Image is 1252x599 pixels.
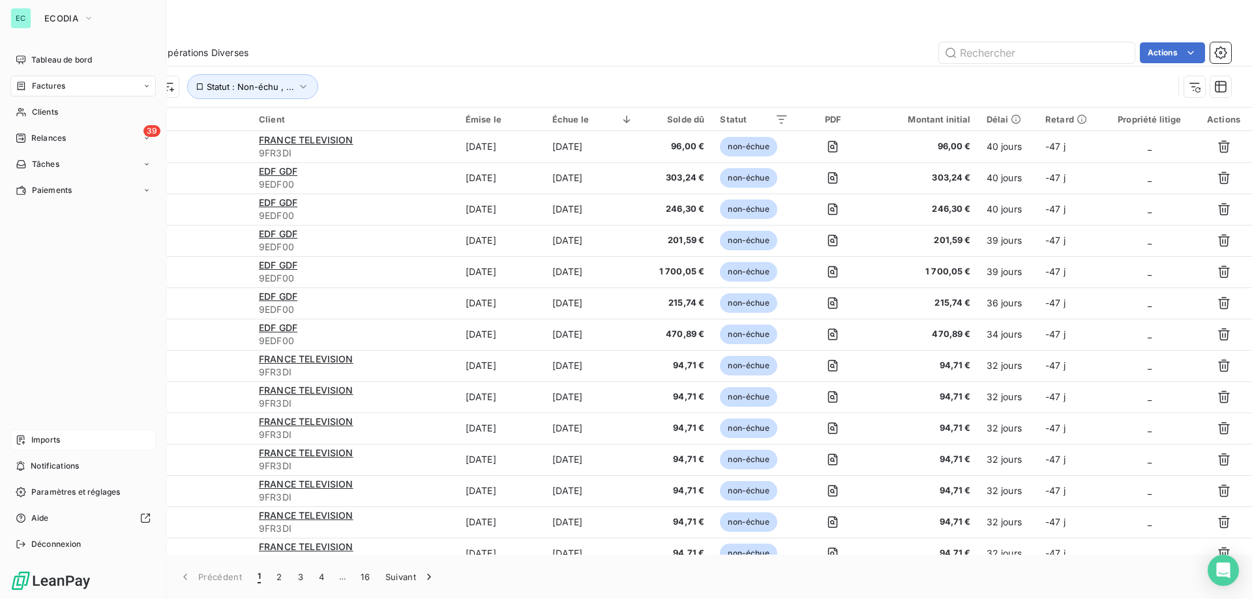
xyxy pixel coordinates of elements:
span: Factures [32,80,65,92]
td: [DATE] [458,256,544,287]
td: 32 jours [979,413,1037,444]
span: 9EDF00 [259,303,450,316]
td: [DATE] [458,413,544,444]
span: FRANCE TELEVISION [259,447,353,458]
span: 94,71 € [878,516,971,529]
span: FRANCE TELEVISION [259,510,353,521]
span: 94,71 € [878,453,971,466]
span: non-échue [720,512,777,532]
span: FRANCE TELEVISION [259,541,353,552]
td: 39 jours [979,256,1037,287]
div: Retard [1045,114,1096,124]
span: 9FR3DI [259,428,450,441]
span: _ [1148,266,1152,277]
span: Aide [31,512,49,524]
td: 32 jours [979,506,1037,538]
span: 215,74 € [649,297,704,310]
span: -47 j [1045,548,1066,559]
td: [DATE] [458,506,544,538]
span: FRANCE TELEVISION [259,416,353,427]
span: non-échue [720,168,777,188]
span: 96,00 € [649,140,704,153]
div: Délai [987,114,1030,124]
span: _ [1148,235,1152,246]
span: 94,71 € [878,547,971,560]
div: Solde dû [649,114,704,124]
div: Propriété litige [1112,114,1187,124]
button: 3 [290,563,311,591]
button: Actions [1140,42,1205,63]
td: [DATE] [544,413,641,444]
span: -47 j [1045,172,1066,183]
span: 94,71 € [649,516,704,529]
td: [DATE] [544,475,641,506]
td: [DATE] [544,506,641,538]
span: 96,00 € [878,140,971,153]
div: Montant initial [878,114,971,124]
button: 16 [353,563,378,591]
span: non-échue [720,418,777,438]
span: 1 [258,570,261,583]
div: Statut [720,114,788,124]
span: 303,24 € [878,171,971,184]
span: Tableau de bord [31,54,92,66]
span: _ [1148,172,1152,183]
span: 1 700,05 € [649,265,704,278]
td: [DATE] [458,381,544,413]
span: 1 700,05 € [878,265,971,278]
div: Open Intercom Messenger [1208,555,1239,586]
span: _ [1148,141,1152,152]
span: Statut : Non-échu , ... [207,81,294,92]
span: 9EDF00 [259,334,450,347]
span: 94,71 € [878,484,971,497]
td: [DATE] [458,319,544,350]
span: -47 j [1045,297,1066,308]
img: Logo LeanPay [10,570,91,591]
span: 94,71 € [649,422,704,435]
span: -47 j [1045,235,1066,246]
span: EDF GDF [259,166,297,177]
span: Imports [31,434,60,446]
span: _ [1148,454,1152,465]
td: [DATE] [544,444,641,475]
td: [DATE] [544,350,641,381]
span: 9FR3DI [259,553,450,566]
button: Statut : Non-échu , ... [187,74,318,99]
span: 94,71 € [649,484,704,497]
span: -47 j [1045,454,1066,465]
span: 94,71 € [878,390,971,403]
span: EDF GDF [259,228,297,239]
span: -47 j [1045,329,1066,340]
td: 32 jours [979,381,1037,413]
td: 40 jours [979,194,1037,225]
td: [DATE] [544,381,641,413]
span: Notifications [31,460,79,472]
td: [DATE] [544,287,641,319]
span: non-échue [720,450,777,469]
span: 9EDF00 [259,272,450,285]
div: PDF [804,114,862,124]
button: 2 [269,563,290,591]
span: non-échue [720,137,777,156]
span: -47 j [1045,141,1066,152]
span: 215,74 € [878,297,971,310]
span: 201,59 € [649,234,704,247]
td: [DATE] [458,538,544,569]
button: Précédent [171,563,250,591]
span: non-échue [720,199,777,219]
span: non-échue [720,231,777,250]
span: 94,71 € [649,390,704,403]
span: EDF GDF [259,259,297,270]
td: [DATE] [458,287,544,319]
td: [DATE] [544,131,641,162]
span: non-échue [720,262,777,282]
span: _ [1148,391,1152,402]
div: Actions [1203,114,1244,124]
span: 9FR3DI [259,460,450,473]
td: 36 jours [979,287,1037,319]
span: 9EDF00 [259,241,450,254]
span: 9FR3DI [259,397,450,410]
span: non-échue [720,356,777,375]
button: Suivant [378,563,443,591]
span: 9FR3DI [259,491,450,504]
